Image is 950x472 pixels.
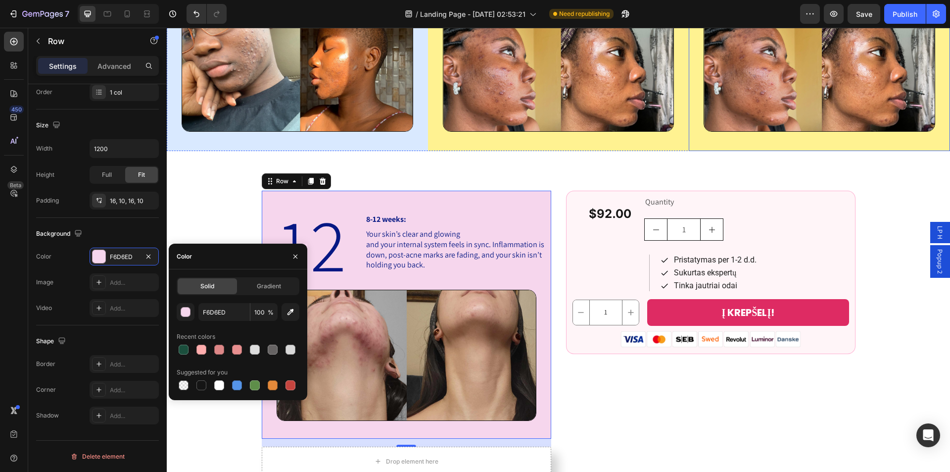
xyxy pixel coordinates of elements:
div: į krepšelį! [555,278,608,291]
div: 1 col [110,88,156,97]
div: Height [36,170,54,179]
div: Suggested for you [177,368,228,377]
div: Undo/Redo [187,4,227,24]
span: Fit [138,170,145,179]
div: Color [36,252,51,261]
p: Pristatymas per 1-2 d.d. [507,228,590,236]
div: Quantity [477,166,682,183]
div: Background [36,227,84,241]
div: Add... [110,412,156,420]
input: Eg: FFFFFF [198,303,250,321]
button: Publish [884,4,926,24]
div: Image [36,278,53,287]
button: 7 [4,4,74,24]
div: Width [36,144,52,153]
div: Recent colors [177,332,215,341]
p: Tinka jautriai odai [507,254,590,262]
span: LP H [768,198,778,211]
div: Color [177,252,192,261]
div: Open Intercom Messenger [916,423,940,447]
iframe: Design area [167,28,950,472]
div: Row [107,149,124,158]
button: increment [534,191,556,212]
span: / [416,9,418,19]
div: Publish [893,9,917,19]
div: Corner [36,385,56,394]
input: quantity [423,272,456,297]
h2: 12 [100,186,190,247]
button: Save [848,4,880,24]
p: Sukurtas ekspertų [507,241,590,249]
img: gempages_568213899514479697-b64341f8-4398-432a-9693-e53a189502bd.png [110,262,370,393]
span: Need republishing [559,9,610,18]
p: Row [48,35,132,47]
div: Add... [110,278,156,287]
div: Padding [36,196,59,205]
div: Video [36,304,52,313]
p: Your skin’s clear and glowing and your internal system feels in sync. Inflammation is down, post-... [199,202,379,243]
span: Full [102,170,112,179]
button: decrement [406,272,423,297]
div: 450 [9,105,24,113]
input: Auto [90,140,158,157]
div: Delete element [70,451,125,463]
button: increment [456,272,472,297]
span: Landing Page - [DATE] 02:53:21 [420,9,525,19]
div: Shadow [36,411,59,420]
p: Settings [49,61,77,71]
input: quantity [500,191,534,212]
span: Popup 2 [768,221,778,246]
div: Border [36,360,55,368]
button: Delete element [36,449,159,465]
div: $92.00 [421,177,466,195]
span: Solid [200,282,214,291]
div: This is your text block. Click to edit and make it your own. Share your product's story or servic... [459,292,629,336]
p: 7 [65,8,69,20]
p: Advanced [97,61,131,71]
span: % [268,308,274,317]
strong: 8-12 weeks: [199,186,239,197]
button: decrement [478,191,500,212]
div: Order [36,88,52,97]
div: Drop element here [219,430,272,438]
button: į krepšelį! [480,271,682,298]
span: Gradient [257,282,281,291]
span: Save [856,10,872,18]
div: Size [36,119,62,132]
div: F6D6ED [110,253,139,262]
div: Shape [36,335,68,348]
div: 16, 10, 16, 10 [110,197,156,206]
div: Add... [110,360,156,369]
h2: Rich Text Editor. Editing area: main [198,201,380,244]
div: Add... [110,304,156,313]
div: Beta [7,181,24,189]
div: Add... [110,386,156,395]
